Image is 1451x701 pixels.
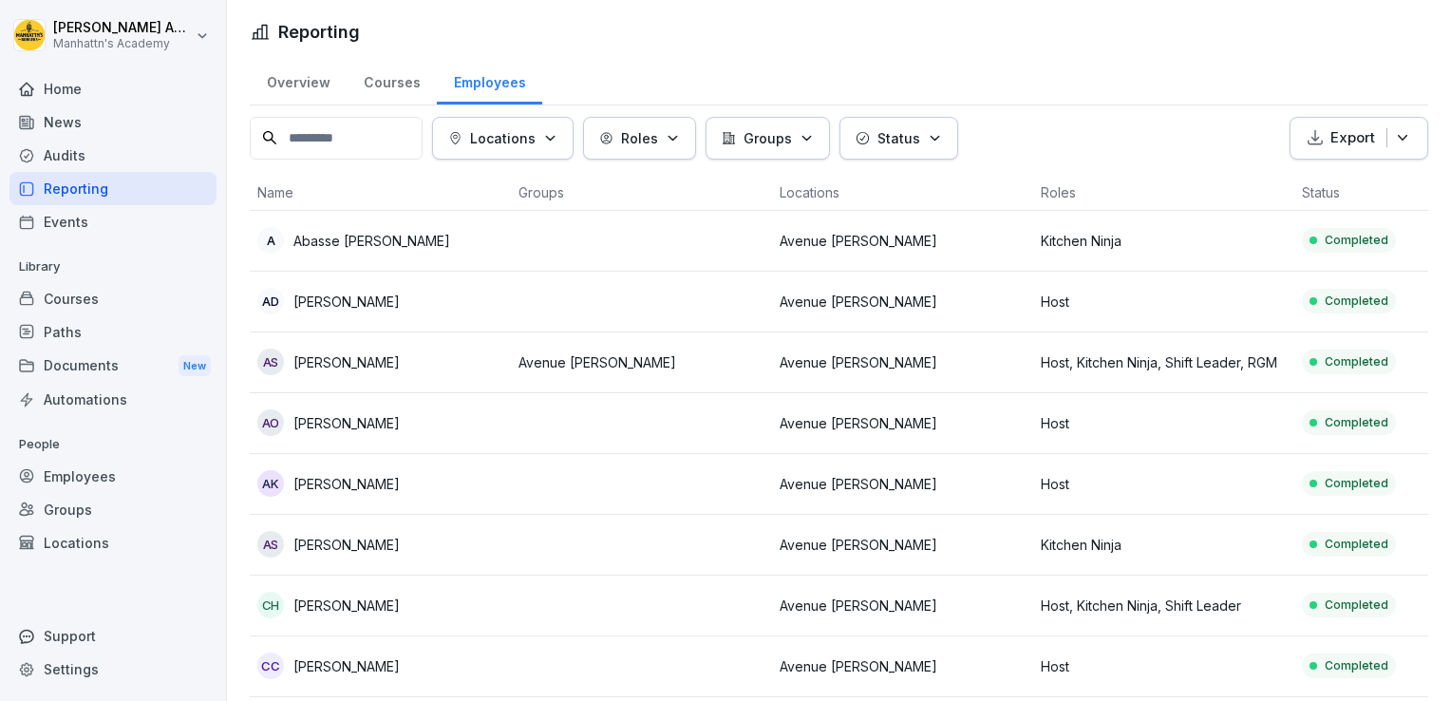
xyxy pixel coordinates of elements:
[1290,117,1428,160] button: Export
[1041,656,1287,676] p: Host
[1325,657,1388,674] p: Completed
[1041,413,1287,433] p: Host
[780,413,1026,433] p: Avenue [PERSON_NAME]
[511,175,772,211] th: Groups
[583,117,696,160] button: Roles
[780,474,1026,494] p: Avenue [PERSON_NAME]
[293,352,400,372] p: [PERSON_NAME]
[1325,293,1388,310] p: Completed
[9,72,217,105] a: Home
[257,409,284,436] div: AO
[9,105,217,139] a: News
[1330,127,1375,149] p: Export
[1041,535,1287,555] p: Kitchen Ninja
[780,535,1026,555] p: Avenue [PERSON_NAME]
[1325,475,1388,492] p: Completed
[9,460,217,493] a: Employees
[9,383,217,416] a: Automations
[1325,597,1388,614] p: Completed
[257,227,284,254] div: A
[9,493,217,526] a: Groups
[9,429,217,460] p: People
[518,352,764,372] p: Avenue [PERSON_NAME]
[9,349,217,384] a: DocumentsNew
[706,117,830,160] button: Groups
[9,205,217,238] a: Events
[9,315,217,349] a: Paths
[1325,232,1388,249] p: Completed
[257,592,284,618] div: CH
[744,128,792,148] p: Groups
[780,596,1026,616] p: Avenue [PERSON_NAME]
[293,535,400,555] p: [PERSON_NAME]
[250,175,511,211] th: Name
[293,474,400,494] p: [PERSON_NAME]
[53,20,192,36] p: [PERSON_NAME] Admin
[621,128,658,148] p: Roles
[53,37,192,50] p: Manhattn's Academy
[780,352,1026,372] p: Avenue [PERSON_NAME]
[1041,352,1287,372] p: Host, Kitchen Ninja, Shift Leader, RGM
[780,656,1026,676] p: Avenue [PERSON_NAME]
[257,349,284,375] div: AS
[293,656,400,676] p: [PERSON_NAME]
[250,56,347,104] a: Overview
[1325,414,1388,431] p: Completed
[293,231,450,251] p: Abasse [PERSON_NAME]
[1033,175,1294,211] th: Roles
[1041,292,1287,312] p: Host
[293,413,400,433] p: [PERSON_NAME]
[877,128,920,148] p: Status
[9,282,217,315] a: Courses
[1041,474,1287,494] p: Host
[9,526,217,559] a: Locations
[1041,231,1287,251] p: Kitchen Ninja
[780,231,1026,251] p: Avenue [PERSON_NAME]
[839,117,958,160] button: Status
[1325,536,1388,553] p: Completed
[9,653,217,686] a: Settings
[257,470,284,497] div: ak
[772,175,1033,211] th: Locations
[432,117,574,160] button: Locations
[257,531,284,558] div: AS
[1041,596,1287,616] p: Host, Kitchen Ninja, Shift Leader
[780,292,1026,312] p: Avenue [PERSON_NAME]
[257,288,284,314] div: AD
[9,619,217,653] div: Support
[9,252,217,282] p: Library
[437,56,542,104] a: Employees
[9,349,217,384] div: Documents
[293,596,400,616] p: [PERSON_NAME]
[470,128,536,148] p: Locations
[278,19,360,45] h1: Reporting
[1325,353,1388,370] p: Completed
[347,56,437,104] a: Courses
[9,172,217,205] a: Reporting
[179,355,211,377] div: New
[293,292,400,312] p: [PERSON_NAME]
[9,139,217,172] a: Audits
[257,653,284,679] div: cc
